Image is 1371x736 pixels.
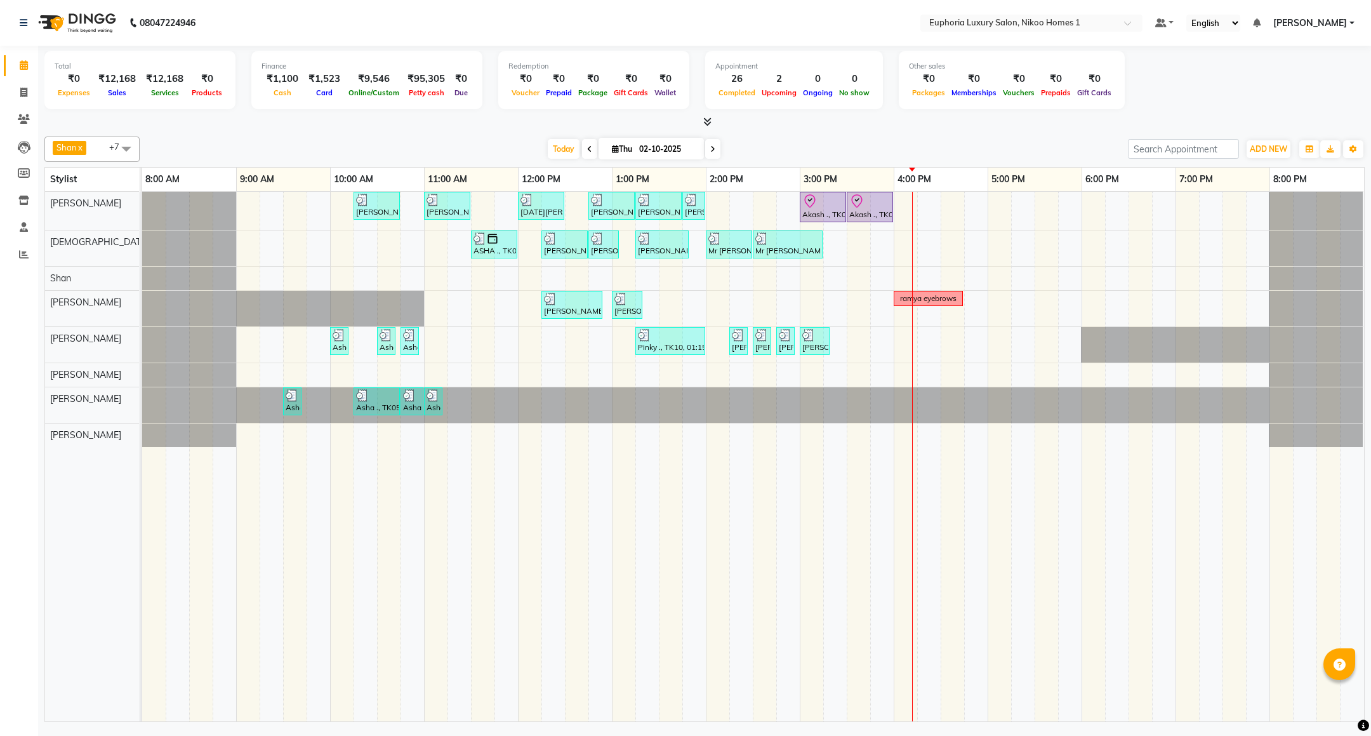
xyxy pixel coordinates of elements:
span: ADD NEW [1250,144,1287,154]
span: Sales [105,88,129,97]
span: Stylist [50,173,77,185]
div: ₹0 [1038,72,1074,86]
span: [PERSON_NAME] [50,369,121,380]
div: ₹0 [55,72,93,86]
span: +7 [109,142,129,152]
span: Shan [56,142,77,152]
span: Prepaids [1038,88,1074,97]
span: [PERSON_NAME] [50,429,121,441]
div: ₹0 [575,72,611,86]
span: Ongoing [800,88,836,97]
span: [PERSON_NAME] [1273,17,1347,30]
div: ₹0 [543,72,575,86]
div: [PERSON_NAME], TK08, 12:15 PM-12:55 PM, EP-Whitening Clean-Up [543,293,601,317]
div: ₹0 [948,72,1000,86]
span: No show [836,88,873,97]
div: ₹0 [651,72,679,86]
div: ramya eyebrows [900,293,957,304]
a: 5:00 PM [988,170,1028,189]
div: Redemption [508,61,679,72]
div: [PERSON_NAME] ., TK06, 12:15 PM-12:45 PM, EP-Head Massage (30 Mins) w/o Hairwash [543,232,586,257]
div: ₹0 [909,72,948,86]
span: Today [548,139,580,159]
button: ADD NEW [1247,140,1290,158]
div: ₹0 [1074,72,1115,86]
div: Pinky ., TK10, 01:15 PM-02:00 PM, EP-[PERSON_NAME] [637,329,704,353]
span: Shan [50,272,71,284]
a: 1:00 PM [613,170,652,189]
div: [PERSON_NAME] ., TK12, 02:45 PM-02:50 PM, EL-Chin / Neck Threading [778,329,793,353]
a: 4:00 PM [894,170,934,189]
span: Prepaid [543,88,575,97]
div: Asha ., TK05, 11:00 AM-11:05 AM, EP-Shampoo (Wella) [425,389,441,413]
a: 8:00 PM [1270,170,1310,189]
div: ₹0 [508,72,543,86]
div: ₹95,305 [402,72,450,86]
span: Card [313,88,336,97]
a: 11:00 AM [425,170,470,189]
div: ₹12,168 [141,72,189,86]
a: 10:00 AM [331,170,376,189]
div: ₹0 [189,72,225,86]
iframe: chat widget [1318,685,1358,723]
a: x [77,142,83,152]
div: [DATE][PERSON_NAME] ., TK04, 12:00 PM-12:30 PM, EL-HAIR CUT (Senior Stylist) with hairwash MEN [519,194,563,218]
div: ₹0 [611,72,651,86]
input: 2025-10-02 [635,140,699,159]
div: Asha ., TK05, 10:15 AM-10:45 AM, EP-Bouncy Curls/Special Finger Curls (No wash) S [355,389,399,413]
div: ₹1,100 [262,72,303,86]
div: ₹1,523 [303,72,345,86]
div: [PERSON_NAME] ., TK12, 02:15 PM-02:20 PM, EL-Eyebrows Threading [731,329,746,353]
a: 7:00 PM [1176,170,1216,189]
div: 0 [836,72,873,86]
div: Asha ., TK05, 10:45 AM-11:00 AM, EP-Bouncy Curls/Special Finger Curls (No wash) S [402,389,422,413]
div: [PERSON_NAME] ., TK03, 10:15 AM-10:45 AM, EL-HAIR CUT (Senior Stylist) with hairwash MEN [355,194,399,218]
div: [PERSON_NAME] ., TK03, 11:00 AM-11:30 AM, EP-[PERSON_NAME] Trim/Design MEN [425,194,469,218]
a: 8:00 AM [142,170,183,189]
span: [PERSON_NAME] [50,393,121,405]
span: Upcoming [758,88,800,97]
span: [DEMOGRAPHIC_DATA] [50,236,149,248]
div: Akash ., TK09, 03:00 PM-03:30 PM, EL-HAIR CUT (Senior Stylist) with hairwash MEN [801,194,845,220]
div: 2 [758,72,800,86]
span: Packages [909,88,948,97]
span: [PERSON_NAME] [50,333,121,344]
a: 2:00 PM [706,170,746,189]
div: Total [55,61,225,72]
div: ASHA ., TK07, 11:30 AM-12:00 PM, EL-HAIR CUT (Senior Stylist) with hairwash MEN [472,232,516,257]
span: Cash [270,88,295,97]
div: 26 [715,72,758,86]
div: Asha ., TK05, 10:00 AM-10:05 AM, EP-Conditioning (Wella) [331,329,347,353]
b: 08047224946 [140,5,195,41]
span: [PERSON_NAME] [50,297,121,308]
div: ₹9,546 [345,72,402,86]
div: 0 [800,72,836,86]
div: ₹0 [450,72,472,86]
span: Services [148,88,182,97]
a: 3:00 PM [800,170,840,189]
span: Petty cash [406,88,447,97]
span: Gift Cards [611,88,651,97]
span: Wallet [651,88,679,97]
span: Completed [715,88,758,97]
span: Products [189,88,225,97]
input: Search Appointment [1128,139,1239,159]
div: [PERSON_NAME] ., TK12, 03:00 PM-03:20 PM, EL-Chin / Neck Threading [801,329,828,353]
a: 9:00 AM [237,170,277,189]
div: [PERSON_NAME] ., TK12, 02:30 PM-02:35 PM, EL-Upperlip Threading [754,329,770,353]
span: Memberships [948,88,1000,97]
span: Due [451,88,471,97]
a: 6:00 PM [1082,170,1122,189]
div: ₹12,168 [93,72,141,86]
div: Mr [PERSON_NAME], TK11, 02:00 PM-02:30 PM, EL-HAIR CUT (Senior Stylist) with hairwash MEN [707,232,751,257]
div: Finance [262,61,472,72]
span: Thu [609,144,635,154]
div: ₹0 [1000,72,1038,86]
div: Akash ., TK09, 03:30 PM-04:00 PM, EP-[PERSON_NAME] Trim/Design MEN [848,194,892,220]
div: Appointment [715,61,873,72]
div: Other sales [909,61,1115,72]
span: Voucher [508,88,543,97]
img: logo [32,5,119,41]
div: [PERSON_NAME] ., TK06, 12:45 PM-01:15 PM, EP-[PERSON_NAME] Trim/Design MEN [590,194,633,218]
div: [PERSON_NAME], TK08, 01:45 PM-02:00 PM, EP-[PERSON_NAME] Trim/Design MEN [684,194,704,218]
